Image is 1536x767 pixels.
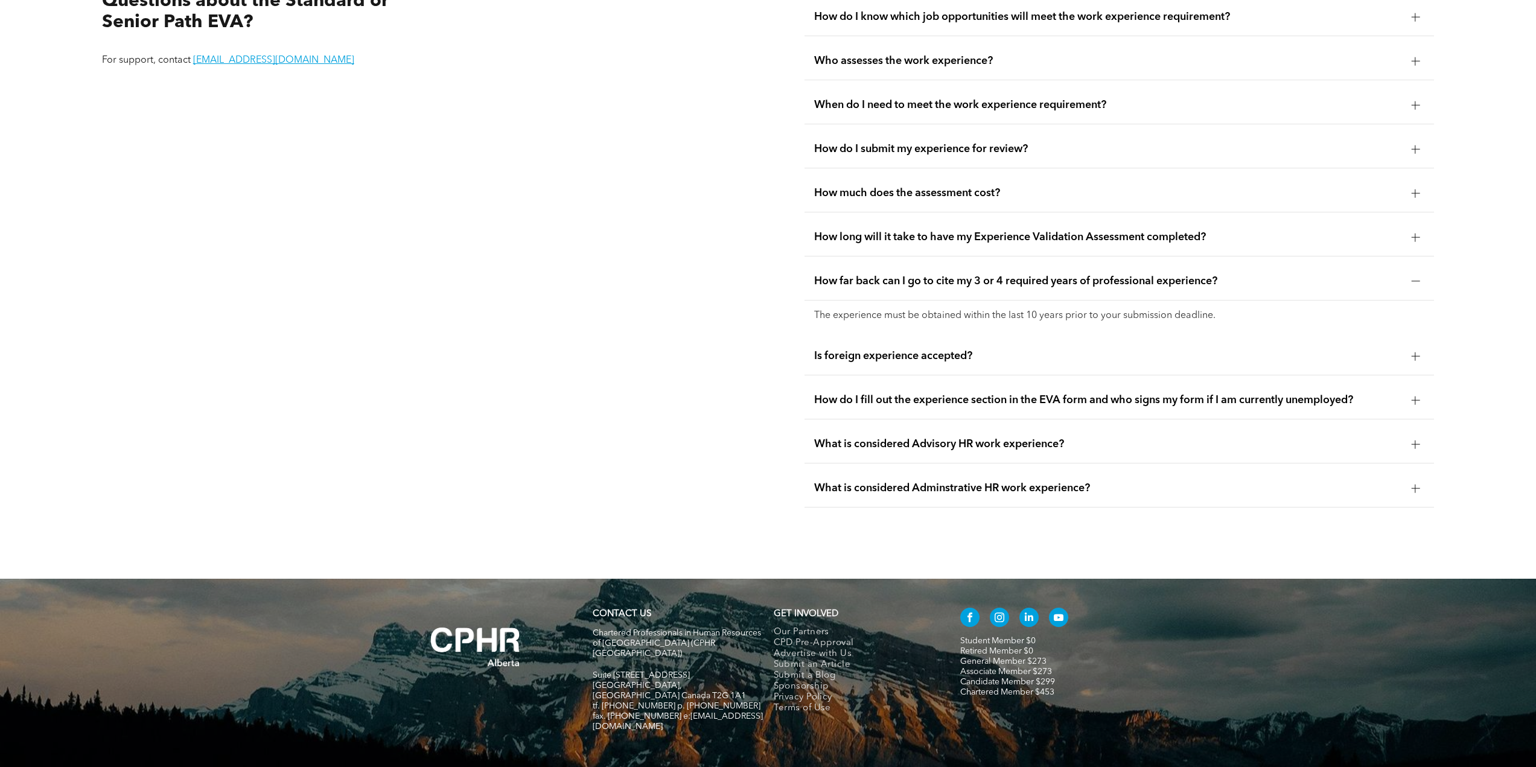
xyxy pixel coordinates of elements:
span: fax. [PHONE_NUMBER] e:[EMAIL_ADDRESS][DOMAIN_NAME] [593,712,763,731]
a: Privacy Policy [774,692,935,703]
a: Retired Member $0 [960,647,1033,655]
span: Who assesses the work experience? [814,54,1401,68]
a: instagram [990,608,1009,630]
p: The experience must be obtained within the last 10 years prior to your submission deadline. [814,310,1424,322]
a: linkedin [1019,608,1039,630]
span: How do I submit my experience for review? [814,142,1401,156]
a: Candidate Member $299 [960,678,1055,686]
a: CONTACT US [593,609,651,619]
span: [GEOGRAPHIC_DATA], [GEOGRAPHIC_DATA] Canada T2G 1A1 [593,681,746,700]
a: Our Partners [774,627,935,638]
a: Submit an Article [774,660,935,670]
a: Student Member $0 [960,637,1036,645]
span: What is considered Adminstrative HR work experience? [814,482,1401,495]
a: facebook [960,608,980,630]
span: When do I need to meet the work experience requirement? [814,98,1401,112]
a: Submit a Blog [774,670,935,681]
a: Terms of Use [774,703,935,714]
a: [EMAIL_ADDRESS][DOMAIN_NAME] [193,56,354,65]
a: Advertise with Us [774,649,935,660]
span: How do I fill out the experience section in the EVA form and who signs my form if I am currently ... [814,393,1401,407]
span: How much does the assessment cost? [814,186,1401,200]
span: Is foreign experience accepted? [814,349,1401,363]
span: What is considered Advisory HR work experience? [814,438,1401,451]
a: youtube [1049,608,1068,630]
a: Sponsorship [774,681,935,692]
span: How far back can I go to cite my 3 or 4 required years of professional experience? [814,275,1401,288]
span: How do I know which job opportunities will meet the work experience requirement? [814,10,1401,24]
span: How long will it take to have my Experience Validation Assessment completed? [814,231,1401,244]
a: Associate Member $273 [960,667,1052,676]
a: Chartered Member $453 [960,688,1054,696]
a: General Member $273 [960,657,1047,666]
span: tf. [PHONE_NUMBER] p. [PHONE_NUMBER] [593,702,760,710]
img: A white background with a few lines on it [406,603,545,691]
a: CPD Pre-Approval [774,638,935,649]
span: Suite [STREET_ADDRESS] [593,671,690,679]
span: GET INVOLVED [774,609,838,619]
span: Chartered Professionals in Human Resources of [GEOGRAPHIC_DATA] (CPHR [GEOGRAPHIC_DATA]) [593,629,761,658]
span: For support, contact [102,56,191,65]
